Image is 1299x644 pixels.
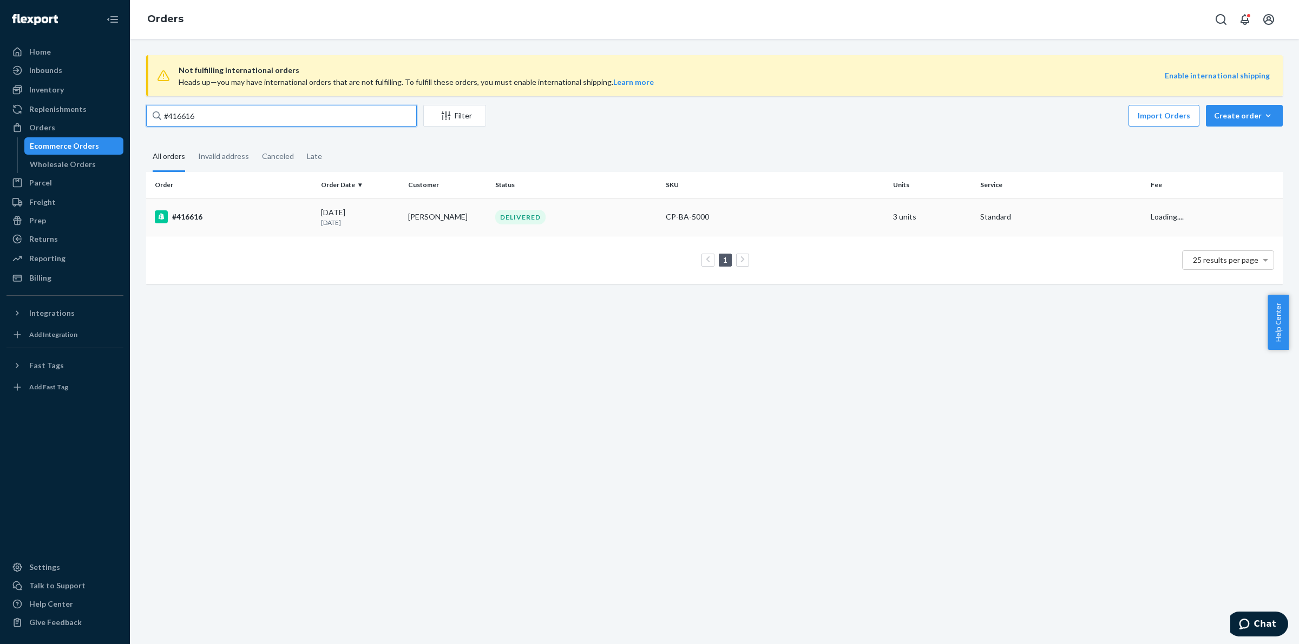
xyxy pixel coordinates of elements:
[1193,255,1258,264] span: 25 results per page
[307,142,322,170] div: Late
[29,617,82,628] div: Give Feedback
[661,172,889,198] th: SKU
[666,211,884,222] div: CP-BA-5000
[179,77,654,87] span: Heads up—you may have international orders that are not fulfilling. To fulfill these orders, you ...
[29,360,64,371] div: Fast Tags
[6,559,123,576] a: Settings
[1210,9,1232,30] button: Open Search Box
[29,562,60,573] div: Settings
[1234,9,1256,30] button: Open notifications
[6,326,123,343] a: Add Integration
[6,357,123,374] button: Fast Tags
[6,230,123,248] a: Returns
[12,14,58,25] img: Flexport logo
[30,159,96,170] div: Wholesale Orders
[6,269,123,287] a: Billing
[423,105,486,127] button: Filter
[29,65,62,76] div: Inbounds
[29,47,51,57] div: Home
[29,273,51,283] div: Billing
[29,234,58,244] div: Returns
[976,172,1146,198] th: Service
[6,379,123,396] a: Add Fast Tag
[1146,172,1283,198] th: Fee
[495,210,546,224] div: DELIVERED
[317,172,404,198] th: Order Date
[30,141,99,151] div: Ecommerce Orders
[721,255,730,264] a: Page 1 is your current page
[6,81,123,98] a: Inventory
[491,172,661,198] th: Status
[6,119,123,136] a: Orders
[146,172,317,198] th: Order
[404,198,491,236] td: [PERSON_NAME]
[198,142,249,170] div: Invalid address
[147,13,183,25] a: Orders
[6,194,123,211] a: Freight
[102,9,123,30] button: Close Navigation
[29,122,55,133] div: Orders
[153,142,185,172] div: All orders
[889,198,976,236] td: 3 units
[139,4,192,35] ol: breadcrumbs
[1129,105,1199,127] button: Import Orders
[1214,110,1275,121] div: Create order
[29,599,73,609] div: Help Center
[1165,71,1270,80] a: Enable international shipping
[29,84,64,95] div: Inventory
[24,156,124,173] a: Wholesale Orders
[29,330,77,339] div: Add Integration
[29,308,75,318] div: Integrations
[29,580,86,591] div: Talk to Support
[321,218,399,227] p: [DATE]
[1206,105,1283,127] button: Create order
[6,614,123,631] button: Give Feedback
[155,210,312,223] div: #416616
[29,215,46,226] div: Prep
[29,104,87,115] div: Replenishments
[6,174,123,191] a: Parcel
[179,64,1165,77] span: Not fulfilling international orders
[6,212,123,229] a: Prep
[1258,9,1280,30] button: Open account menu
[29,253,65,264] div: Reporting
[6,43,123,61] a: Home
[6,62,123,79] a: Inbounds
[613,77,654,87] a: Learn more
[321,207,399,227] div: [DATE]
[29,197,56,208] div: Freight
[6,250,123,267] a: Reporting
[1146,198,1283,236] td: Loading....
[6,577,123,594] button: Talk to Support
[146,105,417,127] input: Search orders
[262,142,294,170] div: Canceled
[24,137,124,155] a: Ecommerce Orders
[980,211,1142,222] p: Standard
[6,304,123,322] button: Integrations
[29,382,68,391] div: Add Fast Tag
[6,595,123,613] a: Help Center
[408,180,487,189] div: Customer
[424,110,486,121] div: Filter
[29,177,52,188] div: Parcel
[1230,612,1288,639] iframe: Opens a widget where you can chat to one of our agents
[889,172,976,198] th: Units
[6,101,123,118] a: Replenishments
[1268,295,1289,350] button: Help Center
